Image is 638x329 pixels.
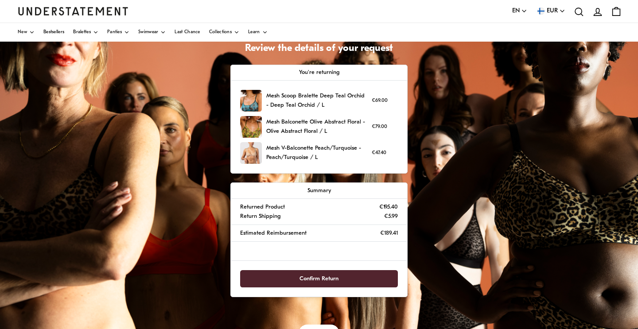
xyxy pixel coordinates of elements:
[73,23,98,42] a: Bralettes
[547,6,558,16] span: EUR
[43,30,64,35] span: Bestsellers
[380,228,398,238] p: €189.41
[107,30,122,35] span: Panties
[240,228,307,238] p: Estimated Reimbursement
[175,23,200,42] a: Last Chance
[248,23,268,42] a: Learn
[73,30,91,35] span: Bralettes
[18,7,128,15] a: Understatement Homepage
[240,270,398,287] button: Confirm Return
[240,142,262,164] img: PEME-BRA-028_46a8d15a-869b-4565-8017-d983a9479f9a.jpg
[512,6,520,16] span: EN
[266,91,367,110] p: Mesh Scoop Bralette Deep Teal Orchid - Deep Teal Orchid / L
[175,30,200,35] span: Last Chance
[230,43,408,55] h1: Review the details of your request
[372,149,386,157] p: €47.40
[379,202,398,212] p: €195.40
[248,30,260,35] span: Learn
[536,6,565,16] button: EUR
[18,30,27,35] span: New
[372,97,388,105] p: €69.00
[300,271,338,287] span: Confirm Return
[138,23,166,42] a: Swimwear
[372,123,387,131] p: €79.00
[18,23,35,42] a: New
[43,23,64,42] a: Bestsellers
[107,23,129,42] a: Panties
[240,90,262,112] img: 211_880eaf6d-bbb1-4075-bf86-bcf4d453dac7.jpg
[266,117,367,136] p: Mesh Balconette Olive Abstract Floral - Olive Abstract Floral / L
[512,6,527,16] button: EN
[209,23,239,42] a: Collections
[138,30,158,35] span: Swimwear
[266,143,367,163] p: Mesh V-Balconette Peach/Turquoise - Peach/Turquoise / L
[240,116,262,138] img: 147_a8270b35-e11b-4eab-a9b9-d50402089142.jpg
[240,212,280,221] p: Return Shipping
[240,202,285,212] p: Returned Product
[240,68,398,77] p: You're returning
[209,30,232,35] span: Collections
[384,212,398,221] p: €5.99
[240,186,398,195] p: Summary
